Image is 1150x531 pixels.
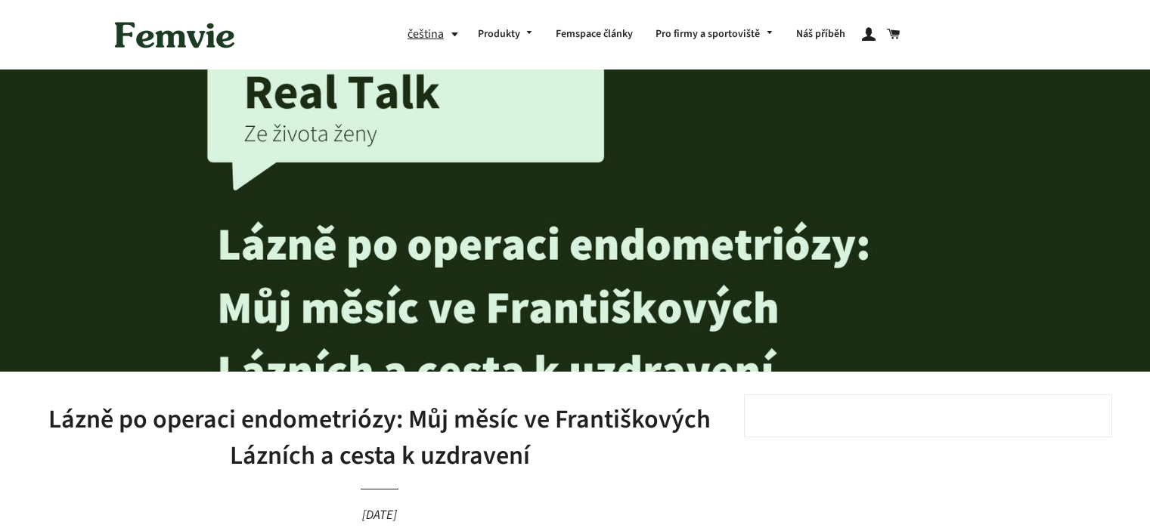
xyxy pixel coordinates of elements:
[38,402,721,474] h1: Lázně po operaci endometriózy: Můj měsíc ve Františkových Lázních a cesta k uzdravení
[785,15,857,54] a: Náš příběh
[107,11,243,58] img: Femvie
[362,506,397,524] time: [DATE]
[644,15,785,54] a: Pro firmy a sportoviště
[408,24,467,45] button: čeština
[544,15,644,54] a: Femspace články
[467,15,545,54] a: Produkty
